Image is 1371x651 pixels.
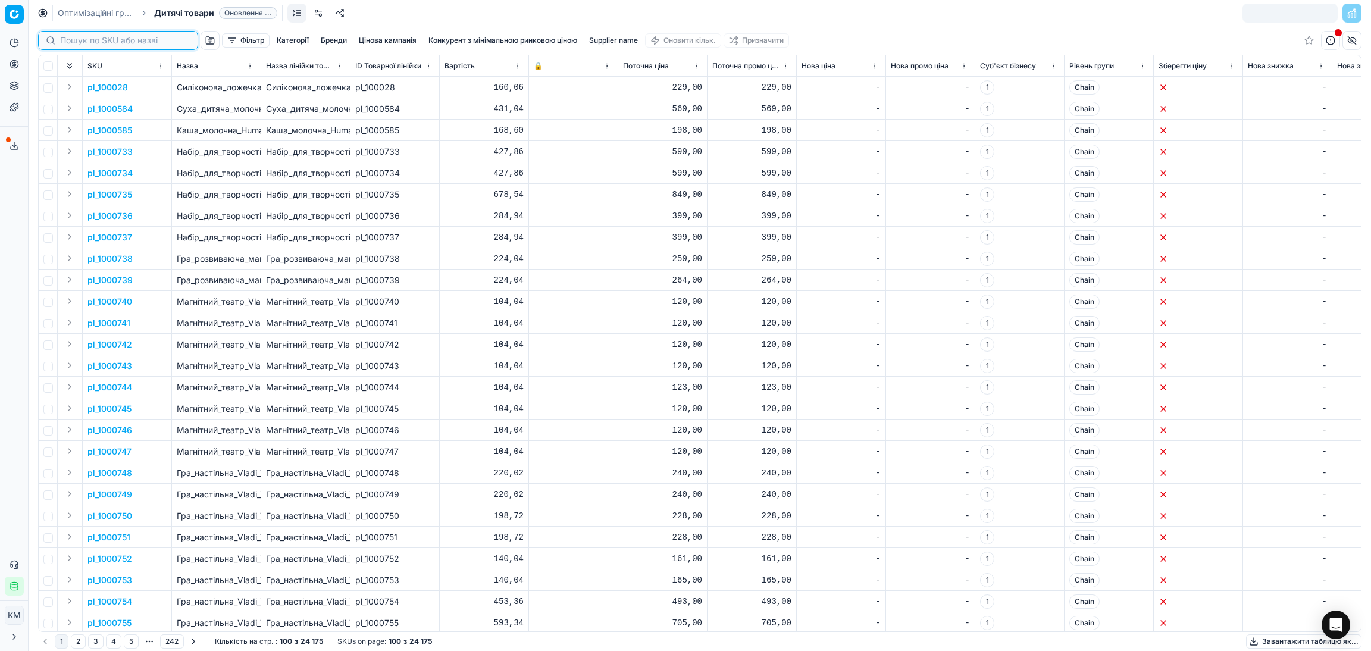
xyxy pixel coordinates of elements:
[1069,209,1100,223] span: Chain
[891,82,970,93] div: -
[87,360,132,372] p: pl_1000743
[712,146,791,158] div: 599,00
[584,33,643,48] button: Supplier name
[802,146,881,158] div: -
[1248,124,1327,136] div: -
[445,146,524,158] div: 427,86
[62,315,77,330] button: Expand
[62,508,77,522] button: Expand
[980,380,994,395] span: 1
[1248,103,1327,115] div: -
[266,61,333,71] span: Назва лінійки товарів
[445,61,475,71] span: Вартість
[1248,82,1327,93] div: -
[355,167,434,179] div: pl_1000734
[62,594,77,608] button: Expand
[354,33,421,48] button: Цінова кампанія
[87,510,132,522] button: pl_1000750
[87,574,132,586] button: pl_1000753
[87,296,132,308] p: pl_1000740
[445,210,524,222] div: 284,94
[445,167,524,179] div: 427,86
[623,360,702,372] div: 120,00
[712,339,791,350] div: 120,00
[177,274,256,286] p: Гра_розвиваюча_магнітна_Vladi_Toys_Диво-математика_Цифри_та_фігури_(VT5411-19)
[623,167,702,179] div: 599,00
[355,231,434,243] div: pl_1000737
[1248,146,1327,158] div: -
[87,596,132,608] button: pl_1000754
[445,403,524,415] div: 104,04
[1069,230,1100,245] span: Chain
[802,103,881,115] div: -
[712,403,791,415] div: 120,00
[87,146,133,158] button: pl_1000733
[62,123,77,137] button: Expand
[177,360,256,372] p: Магнітний_театр_Vladi_Toys_Казкові_голоси_Лисичка-сестричка_і_вовк-панібрат_з_аудіоказкою_(VT3206...
[891,381,970,393] div: -
[62,444,77,458] button: Expand
[445,339,524,350] div: 104,04
[1248,167,1327,179] div: -
[62,208,77,223] button: Expand
[87,103,133,115] button: pl_1000584
[712,381,791,393] div: 123,00
[87,274,133,286] button: pl_1000739
[87,317,130,329] p: pl_1000741
[980,423,994,437] span: 1
[1069,337,1100,352] span: Chain
[87,446,132,458] p: pl_1000747
[355,339,434,350] div: pl_1000742
[445,317,524,329] div: 104,04
[222,33,270,48] button: Фільтр
[891,146,970,158] div: -
[445,296,524,308] div: 104,04
[87,467,132,479] button: pl_1000748
[177,103,256,115] p: Суха_дитяча_молочна_суміш_Humana_3_для_дітей_від_12_місяців_500_г_(963012)
[802,381,881,393] div: -
[1069,123,1100,137] span: Chain
[712,167,791,179] div: 599,00
[355,146,434,158] div: pl_1000733
[1069,402,1100,416] span: Chain
[62,187,77,201] button: Expand
[802,317,881,329] div: -
[266,210,345,222] div: Набір_для_творчості_NanoTape_Magic_mini_Cute_cloud_(BKL5001-A)
[623,317,702,329] div: 120,00
[802,274,881,286] div: -
[623,296,702,308] div: 120,00
[266,253,345,265] div: Гра_розвиваюча_магнітна_Vladi_Toys_Диво-букви_Абетка_(VT5411-18)
[891,124,970,136] div: -
[355,403,434,415] div: pl_1000745
[1248,296,1327,308] div: -
[87,253,133,265] p: pl_1000738
[645,33,721,48] button: Оновити кільк.
[1248,210,1327,222] div: -
[177,146,256,158] p: Набір_для_творчості_NanoTape_Magic_Cute_Animals_(BKL5000-A)
[623,82,702,93] div: 229,00
[891,274,970,286] div: -
[87,339,132,350] button: pl_1000742
[177,189,256,201] p: Набір_для_творчості_NanoTape_Magic_Deluxe_Ultimate_Creation_(BKL5002)
[623,253,702,265] div: 259,00
[87,167,133,179] button: pl_1000734
[980,295,994,309] span: 1
[445,82,524,93] div: 160,06
[1069,273,1100,287] span: Chain
[177,296,256,308] p: Магнітний_театр_Vladi_Toys_Казкові_голоси_Коза-дереза_з_аудіоказкою_(VT3206-35)
[802,189,881,201] div: -
[87,82,128,93] button: pl_100028
[1159,61,1207,71] span: Зберегти ціну
[623,103,702,115] div: 569,00
[62,487,77,501] button: Expand
[55,634,68,649] button: 1
[980,80,994,95] span: 1
[87,531,130,543] button: pl_1000751
[87,231,132,243] p: pl_1000737
[87,381,132,393] p: pl_1000744
[266,274,345,286] div: Гра_розвиваюча_магнітна_Vladi_Toys_Диво-математика_Цифри_та_фігури_(VT5411-19)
